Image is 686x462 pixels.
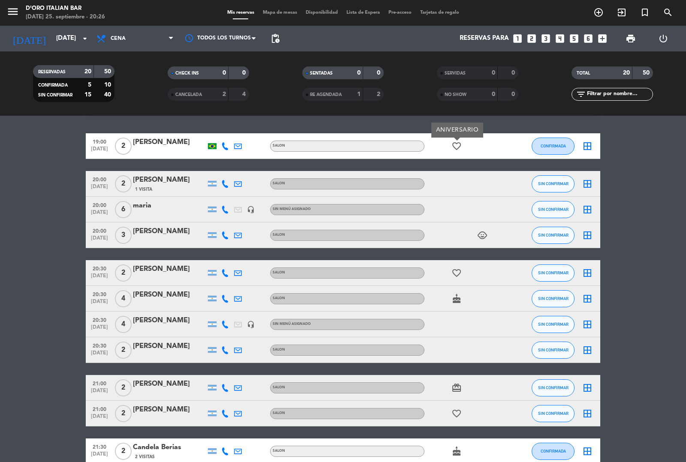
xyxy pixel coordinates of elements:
[133,174,206,186] div: [PERSON_NAME]
[115,138,132,155] span: 2
[384,10,416,15] span: Pre-acceso
[6,29,52,48] i: [DATE]
[532,443,575,460] button: CONFIRMADA
[582,141,593,151] i: border_all
[451,383,462,393] i: card_giftcard
[310,93,342,97] span: RE AGENDADA
[38,70,66,74] span: RESERVADAS
[273,271,285,274] span: SALON
[115,316,132,333] span: 4
[89,324,110,334] span: [DATE]
[247,206,255,213] i: headset_mic
[115,443,132,460] span: 2
[582,345,593,355] i: border_all
[89,441,110,451] span: 21:30
[89,184,110,194] span: [DATE]
[577,71,590,75] span: TOTAL
[532,342,575,359] button: SIN CONFIRMAR
[88,82,91,88] strong: 5
[115,342,132,359] span: 2
[451,268,462,278] i: favorite_border
[223,10,259,15] span: Mis reservas
[115,264,132,282] span: 2
[273,386,285,389] span: SALON
[115,405,132,422] span: 2
[511,70,517,76] strong: 0
[89,225,110,235] span: 20:00
[532,379,575,396] button: SIN CONFIRMAR
[357,70,361,76] strong: 0
[133,404,206,415] div: [PERSON_NAME]
[538,270,569,275] span: SIN CONFIRMAR
[89,273,110,283] span: [DATE]
[451,141,462,151] i: favorite_border
[38,93,72,97] span: SIN CONFIRMAR
[273,449,285,453] span: SALON
[512,33,523,44] i: looks_one
[89,350,110,360] span: [DATE]
[582,446,593,456] i: border_all
[342,10,384,15] span: Lista de Espera
[89,289,110,299] span: 20:30
[583,33,594,44] i: looks_6
[104,92,113,98] strong: 40
[89,451,110,461] span: [DATE]
[133,264,206,275] div: [PERSON_NAME]
[623,70,630,76] strong: 20
[492,70,495,76] strong: 0
[532,227,575,244] button: SIN CONFIRMAR
[538,322,569,327] span: SIN CONFIRMAR
[175,93,202,97] span: CANCELADA
[273,411,285,415] span: SALON
[582,383,593,393] i: border_all
[135,186,152,193] span: 1 Visita
[273,348,285,351] span: SALON
[626,33,636,44] span: print
[377,91,382,97] strong: 2
[582,230,593,240] i: border_all
[89,263,110,273] span: 20:30
[431,123,483,138] div: ANIVERSARIO
[111,36,126,42] span: Cena
[89,146,110,156] span: [DATE]
[242,91,247,97] strong: 4
[89,174,110,184] span: 20:00
[445,93,466,97] span: NO SHOW
[133,226,206,237] div: [PERSON_NAME]
[89,414,110,423] span: [DATE]
[89,404,110,414] span: 21:00
[541,449,566,453] span: CONFIRMADA
[532,290,575,307] button: SIN CONFIRMAR
[492,91,495,97] strong: 0
[538,348,569,352] span: SIN CONFIRMAR
[532,175,575,192] button: SIN CONFIRMAR
[538,385,569,390] span: SIN CONFIRMAR
[89,299,110,309] span: [DATE]
[569,33,580,44] i: looks_5
[133,378,206,390] div: [PERSON_NAME]
[133,341,206,352] div: [PERSON_NAME]
[617,7,627,18] i: exit_to_app
[532,138,575,155] button: CONFIRMADA
[84,92,91,98] strong: 15
[6,5,19,21] button: menu
[115,290,132,307] span: 4
[538,207,569,212] span: SIN CONFIRMAR
[593,7,604,18] i: add_circle_outline
[80,33,90,44] i: arrow_drop_down
[89,210,110,219] span: [DATE]
[242,70,247,76] strong: 0
[445,71,466,75] span: SERVIDAS
[89,378,110,388] span: 21:00
[133,200,206,211] div: maria
[377,70,382,76] strong: 0
[270,33,280,44] span: pending_actions
[273,144,285,147] span: SALON
[26,4,105,13] div: D'oro Italian Bar
[223,70,226,76] strong: 0
[89,200,110,210] span: 20:00
[511,91,517,97] strong: 0
[532,316,575,333] button: SIN CONFIRMAR
[538,296,569,301] span: SIN CONFIRMAR
[273,297,285,300] span: SALON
